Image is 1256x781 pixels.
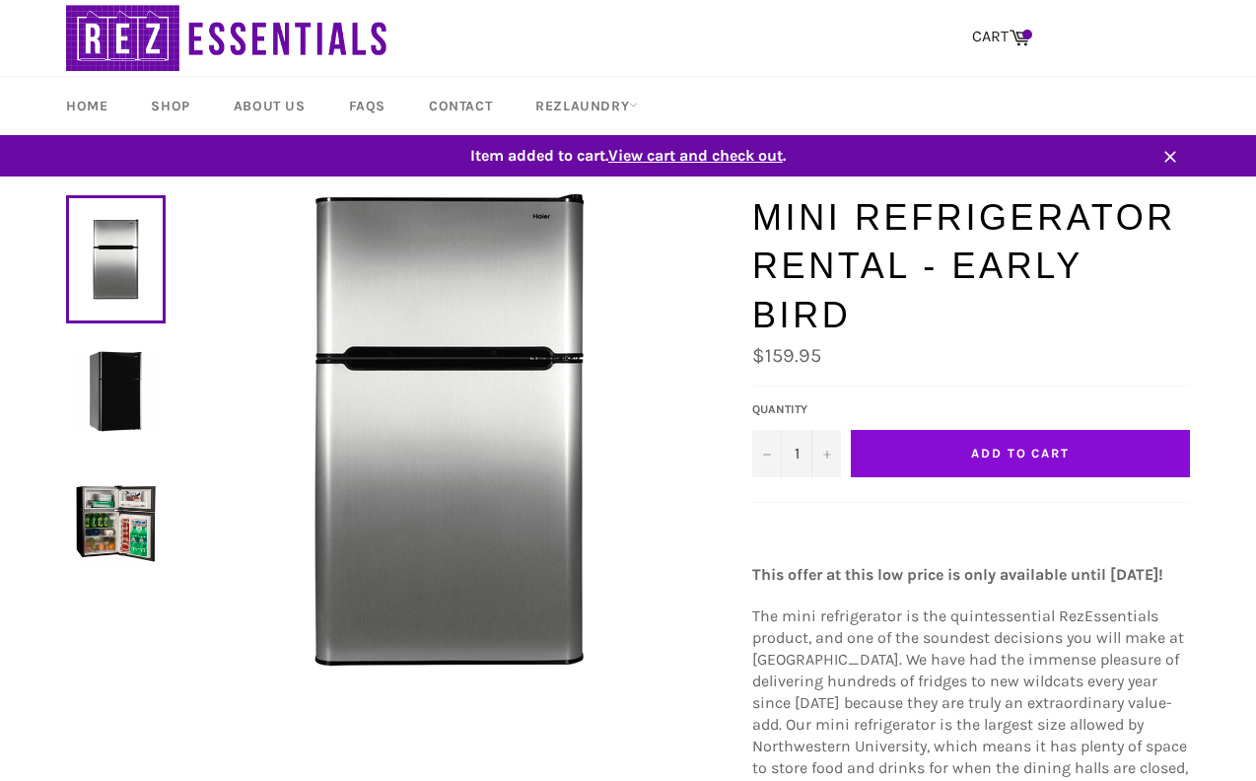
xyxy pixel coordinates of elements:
span: Add to Cart [971,446,1070,461]
a: FAQs [329,77,405,135]
button: Add to Cart [851,430,1190,477]
a: Contact [409,77,512,135]
a: RezLaundry [516,77,658,135]
button: Increase quantity [811,430,841,477]
a: About Us [214,77,325,135]
span: $159.95 [752,344,821,367]
img: Mini Refrigerator Rental - Early Bird [213,193,686,667]
button: Decrease quantity [752,430,782,477]
span: Item added to cart. . [46,145,1210,167]
a: Home [46,77,127,135]
label: Quantity [752,401,841,418]
strong: This offer at this low price is only available until [DATE]! [752,565,1163,584]
span: View cart and check out [608,146,783,165]
a: CART [962,17,1040,58]
img: Mini Refrigerator Rental - Early Bird [76,483,156,563]
a: Item added to cart.View cart and check out. [46,135,1210,177]
a: Shop [131,77,209,135]
h1: Mini Refrigerator Rental - Early Bird [752,193,1190,340]
img: Mini Refrigerator Rental - Early Bird [76,351,156,431]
